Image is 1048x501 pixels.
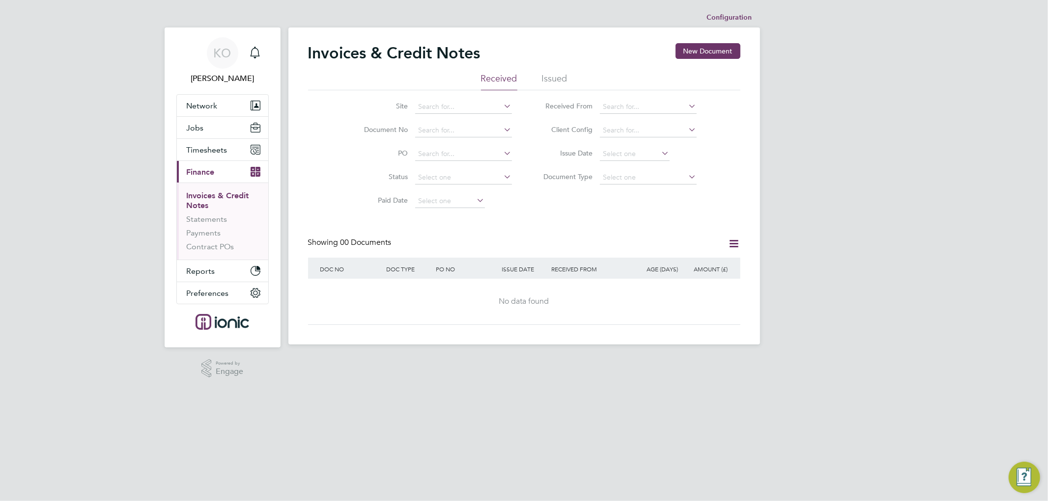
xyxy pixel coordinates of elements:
input: Search for... [415,147,512,161]
div: Finance [177,183,268,260]
input: Select one [600,147,670,161]
a: Go to home page [176,314,269,330]
input: Search for... [415,124,512,137]
div: RECEIVED FROM [549,258,631,280]
label: Client Config [537,125,593,134]
img: ionic-logo-retina.png [196,314,249,330]
input: Search for... [600,100,697,114]
a: Statements [187,214,227,224]
li: Issued [542,73,567,90]
a: Invoices & Credit Notes [187,191,249,210]
span: Jobs [187,123,204,132]
li: Configuration [707,8,752,27]
button: Network [177,95,268,116]
label: Site [352,102,408,110]
div: No data found [318,296,731,307]
span: Kirsty Owen [176,73,269,84]
span: 00 Documents [340,237,392,247]
span: Engage [216,368,243,376]
h2: Invoices & Credit Notes [308,43,481,63]
div: AMOUNT (£) [681,258,731,280]
label: Document Type [537,172,593,181]
input: Select one [415,171,512,185]
label: Document No [352,125,408,134]
input: Select one [600,171,697,185]
button: Engage Resource Center [1009,462,1040,493]
div: PO NO [433,258,499,280]
li: Received [481,73,517,90]
div: DOC TYPE [384,258,433,280]
button: New Document [676,43,740,59]
span: Reports [187,266,215,276]
button: Jobs [177,117,268,138]
div: AGE (DAYS) [631,258,681,280]
div: ISSUE DATE [499,258,549,280]
input: Select one [415,194,485,208]
input: Search for... [415,100,512,114]
label: Status [352,172,408,181]
span: Timesheets [187,145,227,155]
label: Paid Date [352,196,408,205]
a: Payments [187,228,221,237]
button: Reports [177,260,268,282]
button: Timesheets [177,139,268,160]
a: Powered byEngage [201,359,243,378]
span: Powered by [216,359,243,368]
label: Received From [537,102,593,110]
a: Contract POs [187,242,234,251]
nav: Main navigation [165,27,281,347]
span: KO [214,47,231,59]
div: Showing [308,237,394,248]
span: Network [187,101,218,110]
span: Finance [187,167,215,177]
a: KO[PERSON_NAME] [176,37,269,84]
div: DOC NO [318,258,384,280]
button: Finance [177,161,268,183]
input: Search for... [600,124,697,137]
label: Issue Date [537,149,593,158]
span: Preferences [187,289,229,298]
button: Preferences [177,282,268,304]
label: PO [352,149,408,158]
